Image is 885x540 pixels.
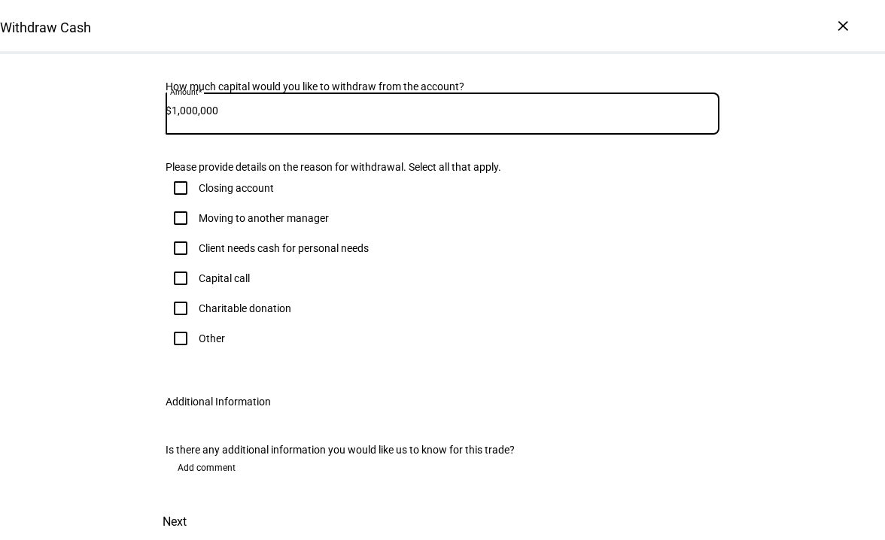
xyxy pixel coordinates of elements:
[199,332,225,344] div: Other
[166,80,719,93] div: How much capital would you like to withdraw from the account?
[831,14,855,38] div: ×
[141,504,208,540] button: Next
[199,272,250,284] div: Capital call
[199,212,329,224] div: Moving to another manager
[170,87,202,96] mat-label: Amount*
[178,456,236,480] span: Add comment
[199,182,274,194] div: Closing account
[166,444,719,456] div: Is there any additional information you would like us to know for this trade?
[199,242,369,254] div: Client needs cash for personal needs
[199,302,291,314] div: Charitable donation
[163,504,187,540] span: Next
[166,396,271,408] div: Additional Information
[166,456,248,480] button: Add comment
[166,105,172,117] span: $
[166,161,719,173] div: Please provide details on the reason for withdrawal. Select all that apply.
